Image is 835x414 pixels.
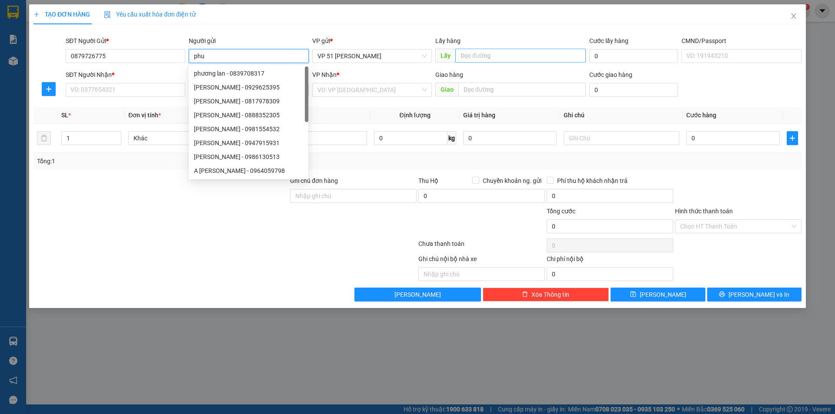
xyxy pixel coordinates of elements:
[354,288,481,301] button: [PERSON_NAME]
[531,290,569,299] span: Xóa Thông tin
[455,49,586,63] input: Dọc đường
[189,36,308,46] div: Người gửi
[418,177,438,184] span: Thu Hộ
[189,108,308,122] div: phương linh - 0888352305
[189,94,308,108] div: phương - 0817978309
[640,290,686,299] span: [PERSON_NAME]
[134,132,239,145] span: Khác
[194,124,303,134] div: [PERSON_NAME] - 0981554532
[42,86,55,93] span: plus
[560,107,683,124] th: Ghi chú
[194,138,303,148] div: [PERSON_NAME] - 0947915931
[194,110,303,120] div: [PERSON_NAME] - 0888352305
[104,11,111,18] img: icon
[787,135,798,142] span: plus
[418,254,545,267] div: Ghi chú nội bộ nhà xe
[37,156,322,166] div: Tổng: 1
[66,36,185,46] div: SĐT Người Gửi
[589,49,678,63] input: Cước lấy hàng
[522,291,528,298] span: delete
[189,66,308,80] div: phương lan - 0839708317
[479,176,545,185] span: Chuyển khoản ng. gửi
[435,83,458,96] span: Giao
[251,131,367,145] input: VD: Bàn, Ghế
[554,176,631,185] span: Phí thu hộ khách nhận trả
[435,71,463,78] span: Giao hàng
[400,112,431,119] span: Định lượng
[547,208,575,215] span: Tổng cước
[42,82,56,96] button: plus
[630,291,636,298] span: save
[782,4,806,29] button: Close
[33,11,90,18] span: TẠO ĐƠN HÀNG
[189,150,308,164] div: phương oanh - 0986130513
[675,208,733,215] label: Hình thức thanh toán
[317,50,427,63] span: VP 51 Trường Chinh
[189,136,308,150] div: phuong thuc - 0947915931
[61,112,68,119] span: SL
[589,37,628,44] label: Cước lấy hàng
[33,11,40,17] span: plus
[611,288,705,301] button: save[PERSON_NAME]
[66,70,185,79] div: SĐT Người Nhận
[787,131,798,145] button: plus
[707,288,802,301] button: printer[PERSON_NAME] và In
[790,13,797,20] span: close
[194,96,303,106] div: [PERSON_NAME] - 0817978309
[189,164,308,178] div: A phương - 0964059798
[463,112,495,119] span: Giá trị hàng
[128,112,161,119] span: Đơn vị tính
[189,80,308,94] div: phương - 0929625395
[564,131,679,145] input: Ghi Chú
[418,267,545,281] input: Nhập ghi chú
[394,290,441,299] span: [PERSON_NAME]
[448,131,456,145] span: kg
[589,83,678,97] input: Cước giao hàng
[681,36,801,46] div: CMND/Passport
[104,11,196,18] span: Yêu cầu xuất hóa đơn điện tử
[312,71,337,78] span: VP Nhận
[728,290,789,299] span: [PERSON_NAME] và In
[290,177,338,184] label: Ghi chú đơn hàng
[589,71,632,78] label: Cước giao hàng
[435,37,461,44] span: Lấy hàng
[458,83,586,96] input: Dọc đường
[463,131,557,145] input: 0
[719,291,725,298] span: printer
[194,166,303,176] div: A [PERSON_NAME] - 0964059798
[194,152,303,162] div: [PERSON_NAME] - 0986130513
[290,189,417,203] input: Ghi chú đơn hàng
[686,112,716,119] span: Cước hàng
[194,69,303,78] div: phương lan - 0839708317
[435,49,455,63] span: Lấy
[194,83,303,92] div: [PERSON_NAME] - 0929625395
[547,254,673,267] div: Chi phí nội bộ
[189,122,308,136] div: ANH PHƯƠNG - 0981554532
[483,288,609,301] button: deleteXóa Thông tin
[37,131,51,145] button: delete
[312,36,432,46] div: VP gửi
[417,239,546,254] div: Chưa thanh toán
